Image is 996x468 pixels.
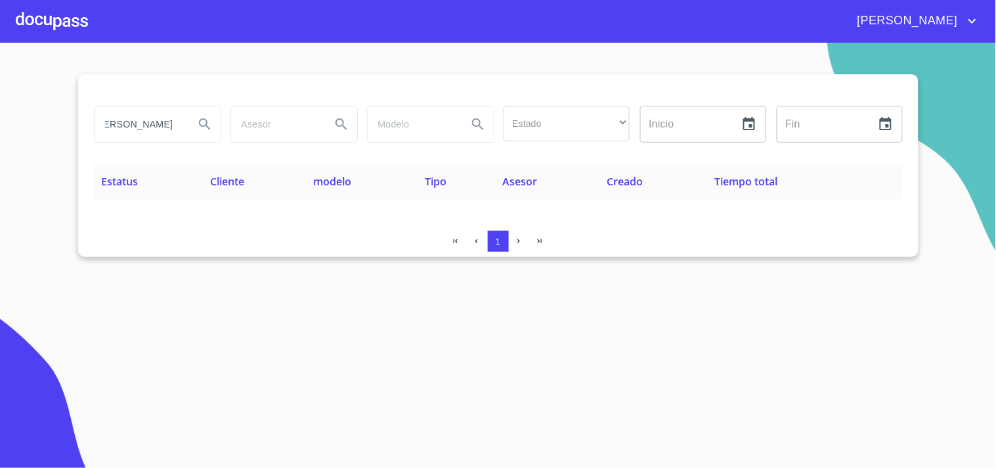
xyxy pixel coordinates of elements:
span: Tipo [425,174,446,189]
span: Asesor [502,174,537,189]
input: search [368,106,457,142]
span: modelo [314,174,352,189]
input: search [231,106,320,142]
button: Search [189,108,221,140]
button: Search [462,108,494,140]
span: [PERSON_NAME] [848,11,964,32]
button: account of current user [848,11,980,32]
span: Cliente [210,174,244,189]
input: search [95,106,184,142]
div: ​ [504,106,630,141]
button: 1 [488,231,509,252]
button: Search [326,108,357,140]
span: Creado [607,174,643,189]
span: 1 [496,237,500,246]
span: Estatus [102,174,139,189]
span: Tiempo total [714,174,777,189]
